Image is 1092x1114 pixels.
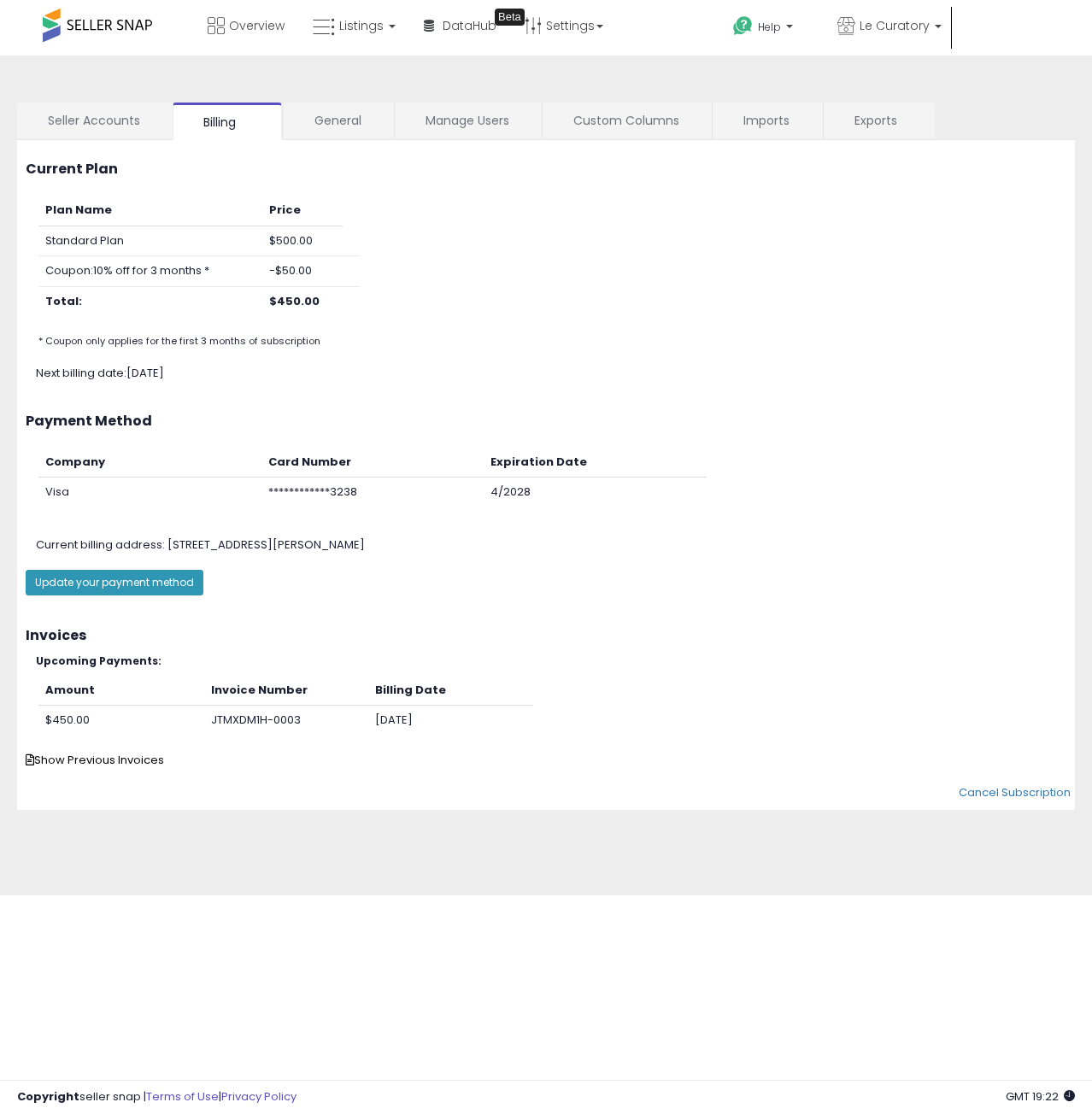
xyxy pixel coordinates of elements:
small: * Coupon only applies for the first 3 months of subscription [38,334,320,348]
a: Custom Columns [543,103,710,138]
td: JTMXDM1H-0003 [204,706,369,736]
td: Visa [38,478,261,507]
th: Card Number [261,448,484,478]
div: [STREET_ADDRESS][PERSON_NAME] [23,537,1089,554]
th: Plan Name [38,196,262,226]
button: Update your payment method [26,570,203,595]
a: General [284,103,392,138]
a: Seller Accounts [17,103,171,138]
h5: Upcoming Payments: [36,655,1066,666]
span: Show Previous Invoices [26,752,164,768]
b: $450.00 [269,293,320,309]
h3: Invoices [26,628,1066,643]
span: Overview [229,17,285,34]
b: Total: [45,293,82,309]
span: DataHub [443,17,496,34]
a: Imports [713,103,821,138]
td: -$50.00 [262,256,343,287]
div: Next billing date: [DATE] [23,366,1089,382]
h3: Payment Method [26,413,1066,429]
th: Price [262,196,343,226]
span: Current billing address: [36,536,165,553]
span: Listings [339,17,384,34]
th: Amount [38,676,204,706]
td: Coupon: 10% off for 3 months * [38,256,262,287]
td: 4/2028 [484,478,707,507]
span: Help [758,20,781,34]
td: [DATE] [368,706,533,736]
th: Expiration Date [484,448,707,478]
th: Billing Date [368,676,533,706]
i: Get Help [732,15,754,37]
td: $500.00 [262,226,343,256]
h3: Current Plan [26,161,1066,177]
a: Cancel Subscription [959,784,1071,800]
th: Invoice Number [204,676,369,706]
a: Manage Users [395,103,540,138]
th: Company [38,448,261,478]
a: Exports [824,103,933,138]
div: Tooltip anchor [495,9,525,26]
span: Le Curatory [860,17,930,34]
td: $450.00 [38,706,204,736]
a: Billing [173,103,282,140]
td: Standard Plan [38,226,262,256]
a: Help [719,3,822,56]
